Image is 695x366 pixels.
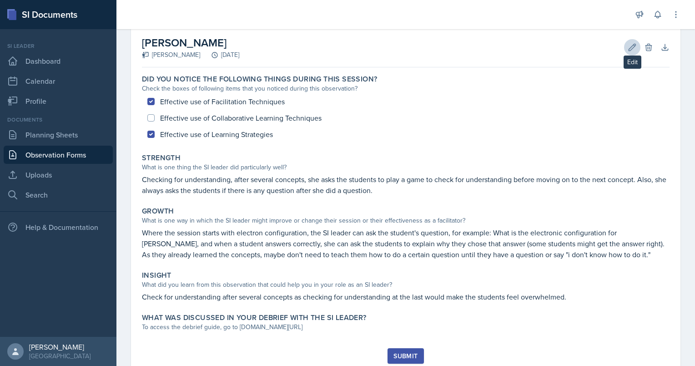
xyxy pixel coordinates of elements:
[624,39,640,56] button: Edit
[393,352,418,360] div: Submit
[4,92,113,110] a: Profile
[4,42,113,50] div: Si leader
[4,166,113,184] a: Uploads
[200,50,239,60] div: [DATE]
[142,174,670,196] p: Checking for understanding, after several concepts, she asks the students to play a game to check...
[142,35,239,51] h2: [PERSON_NAME]
[142,313,367,322] label: What was discussed in your debrief with the SI Leader?
[142,322,670,332] div: To access the debrief guide, go to [DOMAIN_NAME][URL]
[4,146,113,164] a: Observation Forms
[142,50,200,60] div: [PERSON_NAME]
[142,227,670,260] p: Where the session starts with electron configuration, the SI leader can ask the student's questio...
[388,348,423,364] button: Submit
[142,280,670,290] div: What did you learn from this observation that could help you in your role as an SI leader?
[142,163,670,172] div: What is one thing the SI leader did particularly well?
[142,207,174,216] label: Growth
[4,52,113,70] a: Dashboard
[4,218,113,236] div: Help & Documentation
[142,84,670,93] div: Check the boxes of following items that you noticed during this observation?
[4,72,113,90] a: Calendar
[142,153,181,163] label: Strength
[29,342,91,351] div: [PERSON_NAME]
[142,75,377,84] label: Did you notice the following things during this session?
[4,126,113,144] a: Planning Sheets
[142,271,171,280] label: Insight
[142,216,670,225] div: What is one way in which the SI leader might improve or change their session or their effectivene...
[29,351,91,361] div: [GEOGRAPHIC_DATA]
[4,186,113,204] a: Search
[4,116,113,124] div: Documents
[142,291,670,302] p: Check for understanding after several concepts as checking for understanding at the last would ma...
